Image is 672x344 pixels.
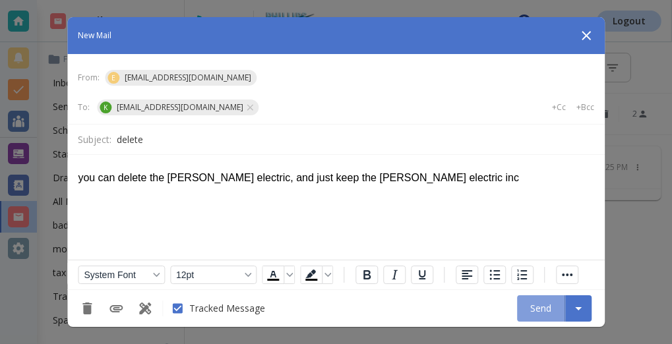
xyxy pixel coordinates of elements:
button: Italic [383,266,406,284]
p: +Cc [552,101,566,113]
span: System Font [84,270,148,280]
div: K[EMAIL_ADDRESS][DOMAIN_NAME] [97,100,259,115]
span: [EMAIL_ADDRESS][DOMAIN_NAME] [111,101,249,114]
p: K [104,101,107,114]
button: Font size 12pt [170,266,257,284]
button: Schedule Send [565,295,592,322]
button: Numbered list [511,266,534,284]
span: 12pt [176,270,241,280]
span: [EMAIL_ADDRESS][DOMAIN_NAME] [119,71,257,84]
p: E [111,71,115,84]
button: +Bcc [571,96,599,119]
button: Send [517,295,565,322]
div: E[EMAIL_ADDRESS][DOMAIN_NAME] [105,70,257,86]
button: Bold [355,266,378,284]
p: +Bcc [576,101,594,113]
button: Add Attachment [104,297,128,320]
button: Discard [75,297,99,320]
p: From: [78,72,100,84]
button: Underline [411,266,433,284]
span: Tracked Message [189,302,265,315]
button: Bullet list [483,266,506,284]
div: Background color Black [300,266,333,284]
p: Subject: [78,133,111,146]
p: To: [78,101,90,113]
button: +Cc [547,96,571,119]
button: Use Template [133,297,157,320]
p: New Mail [78,30,111,42]
iframe: Rich Text Area [67,155,605,260]
button: Font System Font [78,266,165,284]
div: Text color Black [262,266,295,284]
button: Reveal or hide additional toolbar items [556,266,578,284]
